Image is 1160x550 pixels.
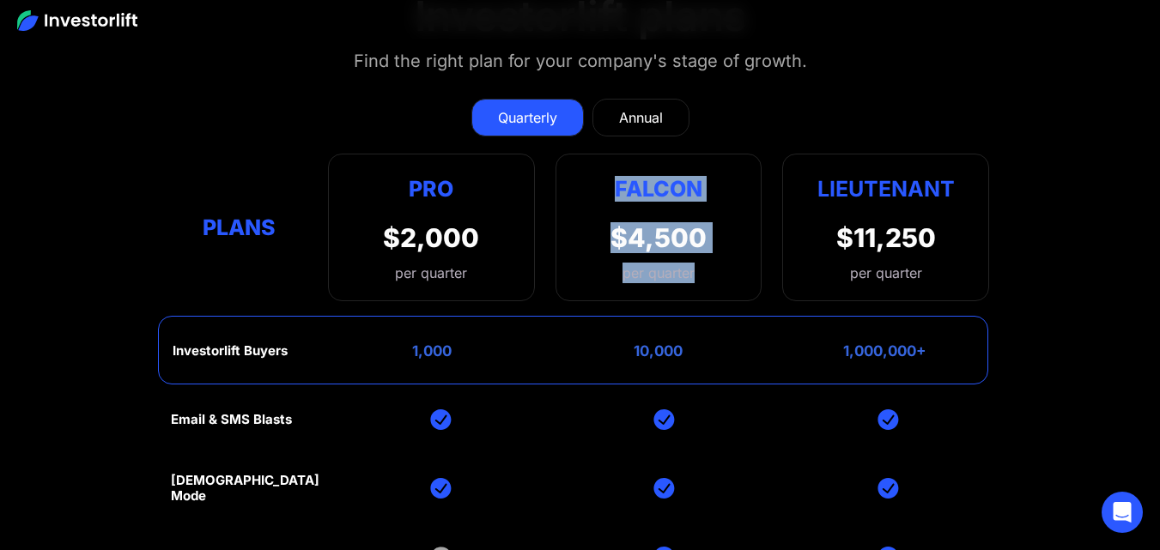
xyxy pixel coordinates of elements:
[610,222,707,253] div: $4,500
[383,172,479,205] div: Pro
[383,263,479,283] div: per quarter
[1102,492,1143,533] div: Open Intercom Messenger
[623,263,695,283] div: per quarter
[817,176,955,202] strong: Lieutenant
[634,342,683,360] div: 10,000
[171,211,307,245] div: Plans
[498,107,557,128] div: Quarterly
[383,222,479,253] div: $2,000
[843,342,926,360] div: 1,000,000+
[354,47,807,75] div: Find the right plan for your company's stage of growth.
[173,343,288,359] div: Investorlift Buyers
[412,342,452,360] div: 1,000
[836,222,936,253] div: $11,250
[615,172,702,205] div: Falcon
[171,412,292,427] div: Email & SMS Blasts
[850,263,922,283] div: per quarter
[171,473,319,504] div: [DEMOGRAPHIC_DATA] Mode
[619,107,663,128] div: Annual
